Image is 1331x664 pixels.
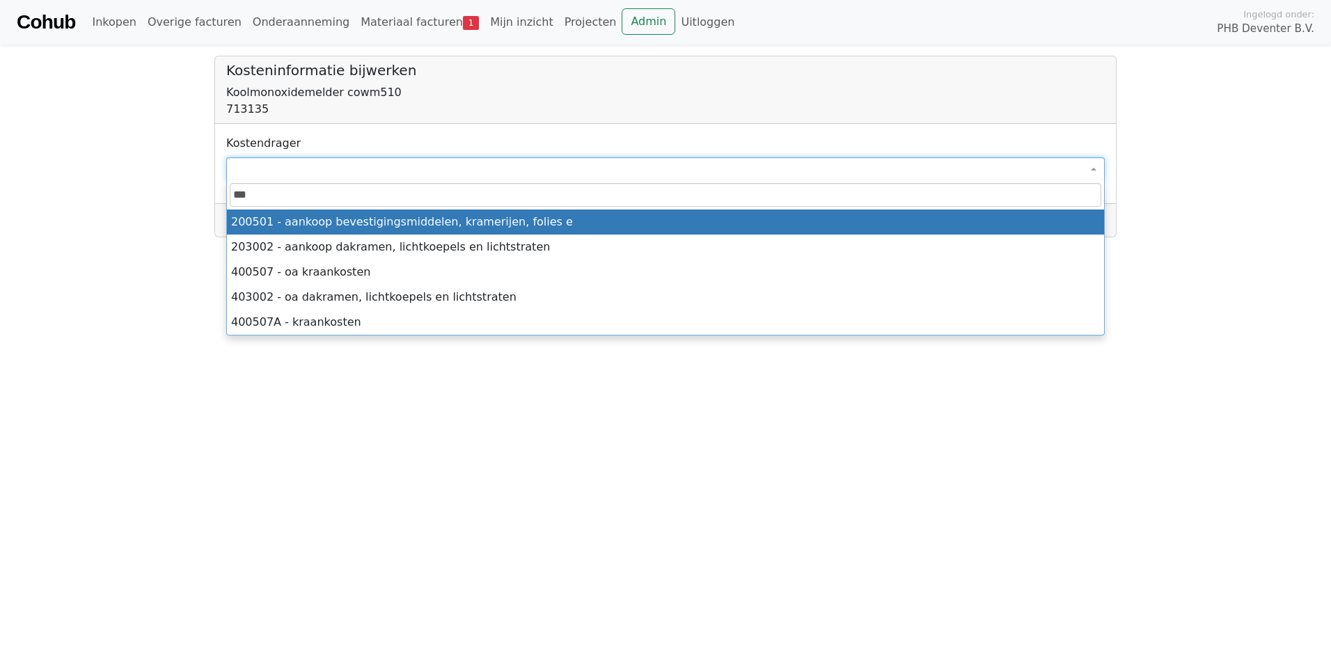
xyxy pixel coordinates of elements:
[485,8,559,36] a: Mijn inzicht
[675,8,740,36] a: Uitloggen
[227,260,1104,285] li: 400507 - oa kraankosten
[227,210,1104,235] li: 200501 - aankoop bevestigingsmiddelen, kramerijen, folies e
[622,8,675,35] a: Admin
[247,8,355,36] a: Onderaanneming
[559,8,622,36] a: Projecten
[227,310,1104,335] li: 400507A - kraankosten
[1243,8,1314,21] span: Ingelogd onder:
[227,235,1104,260] li: 203002 - aankoop dakramen, lichtkoepels en lichtstraten
[142,8,247,36] a: Overige facturen
[226,84,1105,101] div: Koolmonoxidemelder cowm510
[463,16,479,30] span: 1
[226,62,1105,79] h5: Kosteninformatie bijwerken
[226,101,1105,118] div: 713135
[86,8,141,36] a: Inkopen
[17,6,75,39] a: Cohub
[227,285,1104,310] li: 403002 - oa dakramen, lichtkoepels en lichtstraten
[226,135,301,152] label: Kostendrager
[355,8,485,36] a: Materiaal facturen1
[1217,21,1314,37] span: PHB Deventer B.V.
